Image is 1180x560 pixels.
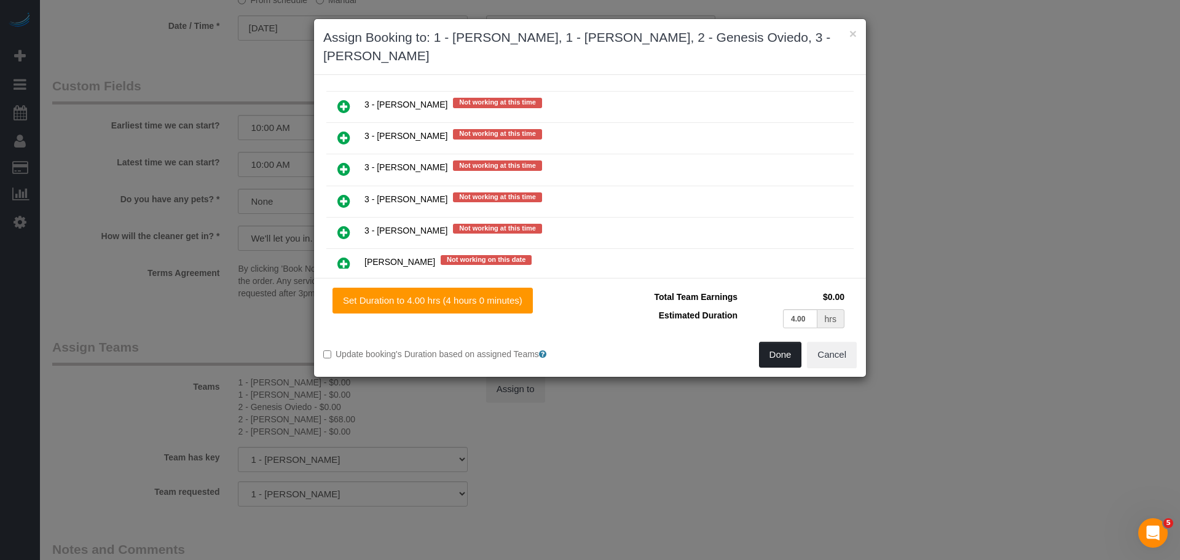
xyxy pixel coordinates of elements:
[817,309,844,328] div: hrs
[599,288,741,306] td: Total Team Earnings
[323,350,331,358] input: Update booking's Duration based on assigned Teams
[323,28,857,65] h3: Assign Booking to: 1 - [PERSON_NAME], 1 - [PERSON_NAME], 2 - Genesis Oviedo, 3 - [PERSON_NAME]
[453,192,542,202] span: Not working at this time
[364,257,435,267] span: [PERSON_NAME]
[1138,518,1168,548] iframe: Intercom live chat
[323,348,581,360] label: Update booking's Duration based on assigned Teams
[453,129,542,139] span: Not working at this time
[364,163,447,173] span: 3 - [PERSON_NAME]
[364,226,447,235] span: 3 - [PERSON_NAME]
[759,342,802,368] button: Done
[659,310,737,320] span: Estimated Duration
[741,288,848,306] td: $0.00
[849,27,857,40] button: ×
[807,342,857,368] button: Cancel
[1163,518,1173,528] span: 5
[453,224,542,234] span: Not working at this time
[332,288,533,314] button: Set Duration to 4.00 hrs (4 hours 0 minutes)
[364,100,447,110] span: 3 - [PERSON_NAME]
[453,98,542,108] span: Not working at this time
[441,255,532,265] span: Not working on this date
[364,132,447,141] span: 3 - [PERSON_NAME]
[364,194,447,204] span: 3 - [PERSON_NAME]
[453,160,542,170] span: Not working at this time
